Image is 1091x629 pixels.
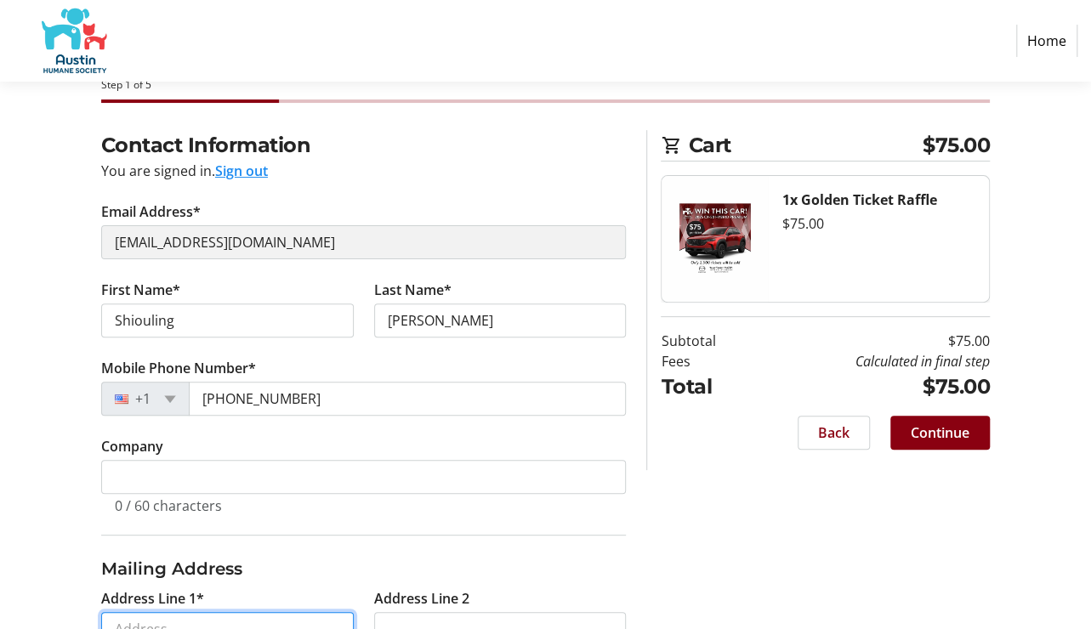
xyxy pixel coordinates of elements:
button: Sign out [215,161,268,181]
img: Golden Ticket Raffle [662,176,768,302]
label: Address Line 1* [101,588,204,609]
td: Calculated in final step [756,351,990,371]
label: Address Line 2 [374,588,469,609]
td: $75.00 [756,331,990,351]
td: $75.00 [756,371,990,402]
button: Back [798,416,870,450]
td: Fees [661,351,755,371]
span: $75.00 [923,130,990,161]
img: Austin Humane Society's Logo [14,7,134,75]
label: Last Name* [374,280,452,300]
label: First Name* [101,280,180,300]
span: Continue [911,422,969,443]
label: Mobile Phone Number* [101,358,256,378]
input: (201) 555-0123 [189,382,627,416]
label: Email Address* [101,201,201,222]
h3: Mailing Address [101,556,627,581]
span: Back [818,422,850,443]
div: You are signed in. [101,161,627,181]
div: Step 1 of 5 [101,77,990,93]
a: Home [1016,25,1077,57]
td: Total [661,371,755,402]
td: Subtotal [661,331,755,351]
div: $75.00 [781,213,975,234]
button: Continue [890,416,990,450]
h2: Contact Information [101,130,627,161]
tr-character-limit: 0 / 60 characters [115,496,222,515]
strong: 1x Golden Ticket Raffle [781,190,936,209]
span: Cart [688,130,923,161]
label: Company [101,436,163,456]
